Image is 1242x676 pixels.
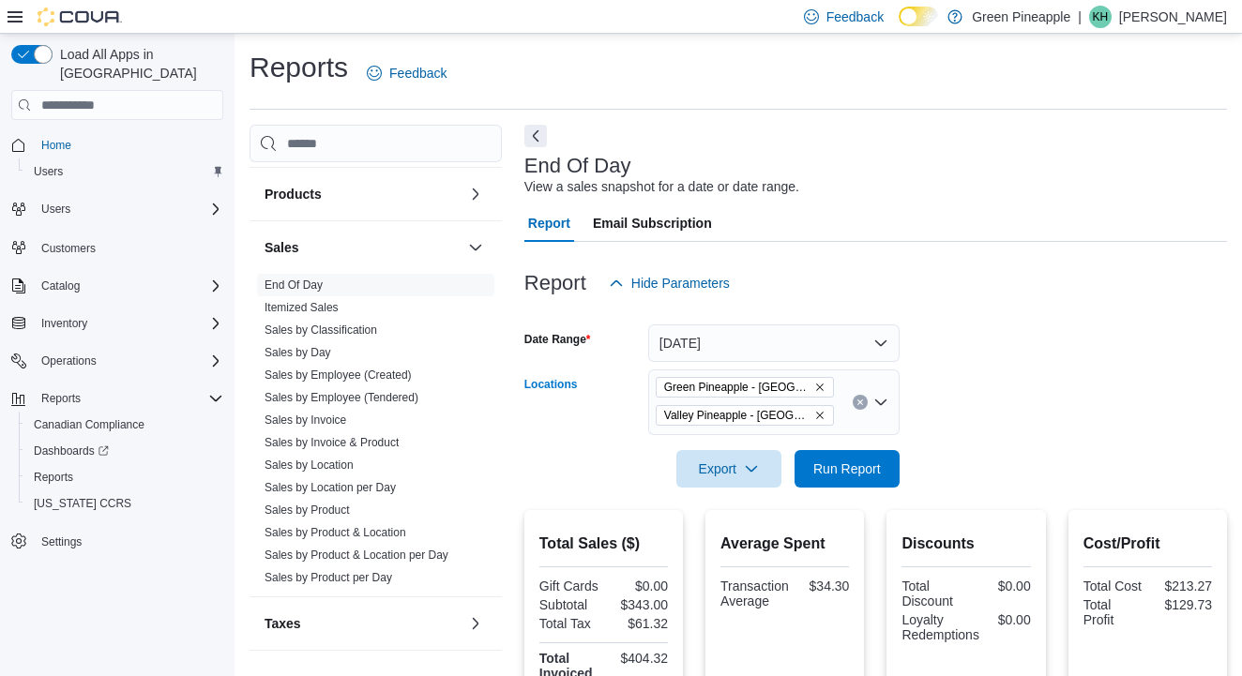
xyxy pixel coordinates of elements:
span: Home [34,133,223,157]
div: $0.00 [987,612,1031,627]
button: Home [4,131,231,158]
h3: Report [524,272,586,294]
h2: Cost/Profit [1083,533,1212,555]
span: Reports [41,391,81,406]
span: Operations [41,353,97,368]
button: Catalog [34,275,87,297]
span: Canadian Compliance [26,413,223,436]
button: Settings [4,528,231,555]
button: Hide Parameters [601,264,737,302]
button: Operations [4,348,231,374]
h1: Reports [250,49,348,86]
button: Products [265,185,461,203]
p: Green Pineapple [972,6,1070,28]
div: Transaction Average [720,578,789,608]
img: Cova [38,8,122,26]
div: $0.00 [970,578,1031,593]
span: Report [528,204,570,242]
button: Operations [34,350,104,372]
div: Gift Cards [539,578,600,593]
span: Users [34,164,63,179]
button: Open list of options [873,395,888,410]
button: Users [34,198,78,220]
span: Users [26,160,223,183]
div: $61.32 [607,616,668,631]
button: Remove Valley Pineapple - Fruitvale from selection in this group [814,410,825,421]
span: Green Pineapple - [GEOGRAPHIC_DATA] [664,378,810,397]
div: Subtotal [539,597,600,612]
a: Reports [26,466,81,488]
button: Taxes [464,612,487,635]
div: $213.27 [1151,578,1212,593]
span: Email Subscription [593,204,712,242]
a: Sales by Employee (Created) [265,368,412,382]
div: Total Profit [1083,597,1144,627]
span: Reports [26,466,223,488]
a: End Of Day [265,278,323,292]
span: Home [41,138,71,153]
p: | [1078,6,1082,28]
a: Dashboards [26,440,116,462]
span: Green Pineapple - Warfield [656,377,834,398]
span: Inventory [34,312,223,335]
label: Date Range [524,332,591,347]
button: [DATE] [648,324,900,362]
span: Valley Pineapple - Fruitvale [656,405,834,426]
a: Settings [34,531,89,553]
button: Clear input [853,395,868,410]
span: Reports [34,470,73,485]
div: Karin Hamm [1089,6,1112,28]
div: View a sales snapshot for a date or date range. [524,177,799,197]
span: KH [1093,6,1109,28]
a: Sales by Classification [265,323,377,337]
button: Reports [19,464,231,490]
button: Users [19,158,231,185]
a: Sales by Location per Day [265,481,396,494]
span: Inventory [41,316,87,331]
a: Canadian Compliance [26,413,152,436]
div: $404.32 [607,651,668,666]
a: Sales by Product [265,503,350,517]
a: Users [26,160,70,183]
button: Sales [265,238,461,257]
button: Products [464,183,487,205]
span: Settings [34,530,223,553]
a: Sales by Invoice & Product [265,436,399,449]
div: Total Discount [901,578,962,608]
nav: Complex example [11,124,223,604]
label: Locations [524,377,578,392]
div: $0.00 [607,578,668,593]
button: Canadian Compliance [19,412,231,438]
span: Catalog [41,278,80,293]
span: Users [34,198,223,220]
div: Total Tax [539,616,600,631]
a: Sales by Employee (Tendered) [265,391,418,404]
h3: Taxes [265,614,301,633]
button: Remove Green Pineapple - Warfield from selection in this group [814,382,825,393]
div: Loyalty Redemptions [901,612,979,642]
button: Export [676,450,781,488]
h2: Total Sales ($) [539,533,668,555]
span: Customers [41,241,96,256]
span: Dashboards [26,440,223,462]
div: Total Cost [1083,578,1144,593]
span: Feedback [826,8,884,26]
h3: Products [265,185,322,203]
button: Catalog [4,273,231,299]
h3: Sales [265,238,299,257]
span: Dark Mode [899,26,900,27]
button: Run Report [795,450,900,488]
span: Settings [41,534,82,549]
a: Sales by Location [265,458,354,472]
span: Run Report [813,459,881,478]
span: Hide Parameters [631,274,730,293]
a: Sales by Invoice [265,413,346,427]
p: [PERSON_NAME] [1119,6,1227,28]
div: $34.30 [796,578,850,593]
h2: Average Spent [720,533,849,555]
span: [US_STATE] CCRS [34,496,131,511]
a: Sales by Day [265,346,331,359]
div: $343.00 [607,597,668,612]
button: Sales [464,236,487,259]
span: Customers [34,235,223,259]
